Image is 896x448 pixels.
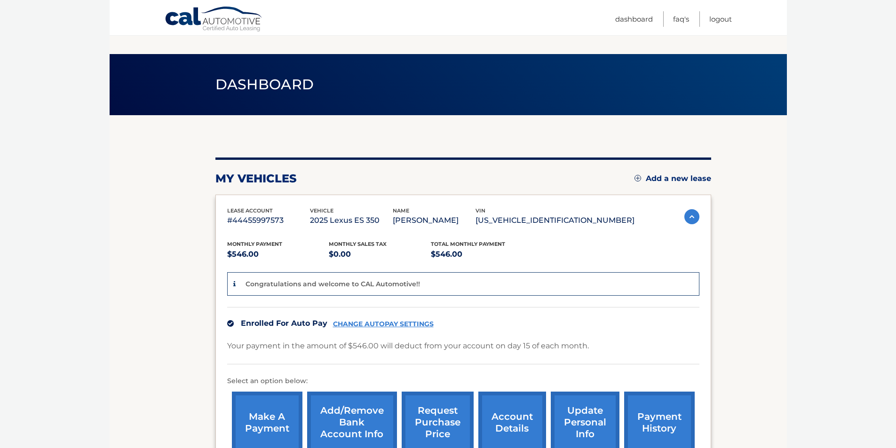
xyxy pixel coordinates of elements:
span: Monthly sales Tax [329,241,387,247]
img: add.svg [634,175,641,181]
a: FAQ's [673,11,689,27]
span: lease account [227,207,273,214]
p: [PERSON_NAME] [393,214,476,227]
img: accordion-active.svg [684,209,699,224]
p: $546.00 [227,248,329,261]
a: CHANGE AUTOPAY SETTINGS [333,320,434,328]
span: Total Monthly Payment [431,241,505,247]
a: Cal Automotive [165,6,263,33]
a: Add a new lease [634,174,711,183]
p: $546.00 [431,248,533,261]
span: name [393,207,409,214]
p: 2025 Lexus ES 350 [310,214,393,227]
p: Select an option below: [227,376,699,387]
img: check.svg [227,320,234,327]
a: Dashboard [615,11,653,27]
span: vin [476,207,485,214]
span: Monthly Payment [227,241,282,247]
span: vehicle [310,207,333,214]
p: Your payment in the amount of $546.00 will deduct from your account on day 15 of each month. [227,339,589,353]
p: $0.00 [329,248,431,261]
h2: my vehicles [215,172,297,186]
p: [US_VEHICLE_IDENTIFICATION_NUMBER] [476,214,634,227]
span: Enrolled For Auto Pay [241,319,327,328]
p: #44455997573 [227,214,310,227]
p: Congratulations and welcome to CAL Automotive!! [246,280,420,288]
span: Dashboard [215,76,314,93]
a: Logout [709,11,732,27]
